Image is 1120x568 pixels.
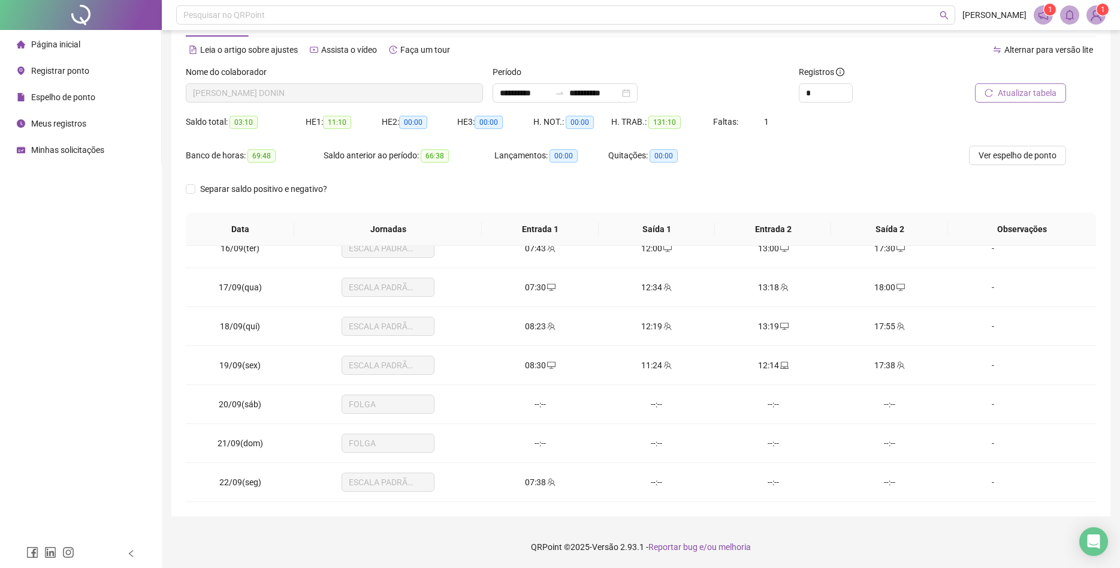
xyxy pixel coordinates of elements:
span: 16/09(ter) [221,244,259,253]
div: --:-- [724,476,822,489]
span: file-text [189,46,197,54]
div: - [958,476,1028,489]
span: team [546,244,556,253]
span: Registrar ponto [31,66,89,76]
div: Open Intercom Messenger [1079,527,1108,556]
span: desktop [779,322,789,330]
div: 17:30 [841,242,938,255]
span: 00:00 [399,116,427,129]
span: team [895,322,905,330]
div: --:-- [724,398,822,411]
span: Reportar bug e/ou melhoria [648,542,751,552]
button: Ver espelho de ponto [969,146,1066,165]
span: Página inicial [31,40,80,49]
span: Versão [592,542,618,552]
span: bell [1064,10,1075,20]
span: swap [993,46,1001,54]
span: Faça um tour [400,45,450,55]
span: Faltas: [713,117,740,127]
span: 00:00 [475,116,503,129]
div: 17:55 [841,320,938,333]
div: 18:00 [841,281,938,294]
th: Saída 1 [599,213,715,246]
span: Ver espelho de ponto [979,149,1056,162]
span: 1 [1048,5,1052,14]
th: Entrada 2 [715,213,831,246]
span: desktop [895,283,905,291]
div: 12:14 [724,359,822,372]
span: info-circle [836,68,844,76]
span: clock-circle [17,119,25,128]
span: 18/09(qui) [220,321,260,331]
th: Jornadas [294,213,482,246]
span: team [546,322,556,330]
span: 11:10 [323,116,351,129]
span: 131:10 [648,116,681,129]
span: 1 [1101,5,1105,14]
div: --:-- [608,476,705,489]
div: Quitações: [608,149,722,163]
span: to [555,88,564,98]
div: 13:19 [724,320,822,333]
div: 11:24 [608,359,705,372]
span: ESCALA PADRÃO 01 [349,239,427,257]
span: team [895,361,905,369]
label: Período [493,65,529,79]
div: 08:23 [491,320,588,333]
sup: Atualize o seu contato no menu Meus Dados [1097,4,1109,16]
div: Saldo total: [186,115,306,129]
th: Entrada 1 [482,213,598,246]
span: desktop [546,283,556,291]
div: 12:19 [608,320,705,333]
th: Observações [948,213,1096,246]
span: ESCALA PADRÃO 01 [349,278,427,296]
div: HE 2: [382,115,458,129]
div: 07:38 [491,476,588,489]
span: Atualizar tabela [998,86,1056,100]
div: HE 3: [457,115,533,129]
span: left [127,549,135,558]
span: MICHELLE CERQUEIRA DONIN [193,84,476,102]
span: 1 [764,117,769,127]
span: Leia o artigo sobre ajustes [200,45,298,55]
span: Observações [958,223,1086,236]
span: 03:10 [230,116,258,129]
div: 07:43 [491,242,588,255]
div: 07:30 [491,281,588,294]
span: FOLGA [349,434,427,452]
span: ESCALA PADRÃO 01 [349,473,427,491]
span: team [662,322,672,330]
span: Alternar para versão lite [1004,45,1093,55]
span: home [17,40,25,49]
button: Atualizar tabela [975,83,1066,103]
span: instagram [62,546,74,558]
span: swap-right [555,88,564,98]
span: desktop [546,361,556,369]
div: H. NOT.: [533,115,611,129]
th: Saída 2 [831,213,947,246]
span: desktop [895,244,905,253]
div: 13:00 [724,242,822,255]
span: team [546,478,556,486]
span: Assista o vídeo [321,45,377,55]
span: 66:38 [421,149,449,163]
span: Registros [799,65,844,79]
div: --:-- [491,398,588,411]
span: 20/09(sáb) [219,399,261,409]
div: - [958,398,1028,411]
span: Meus registros [31,119,86,128]
div: Saldo anterior ao período: [324,149,494,163]
div: H. TRAB.: [611,115,713,129]
span: team [779,283,789,291]
div: - [958,242,1028,255]
span: [PERSON_NAME] [962,8,1027,22]
div: Banco de horas: [186,149,324,163]
span: Separar saldo positivo e negativo? [195,182,332,196]
img: 79649 [1087,6,1105,24]
div: --:-- [841,437,938,450]
span: laptop [779,361,789,369]
div: 13:18 [724,281,822,294]
span: 17/09(qua) [219,283,262,292]
div: --:-- [724,437,822,450]
span: environment [17,67,25,75]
